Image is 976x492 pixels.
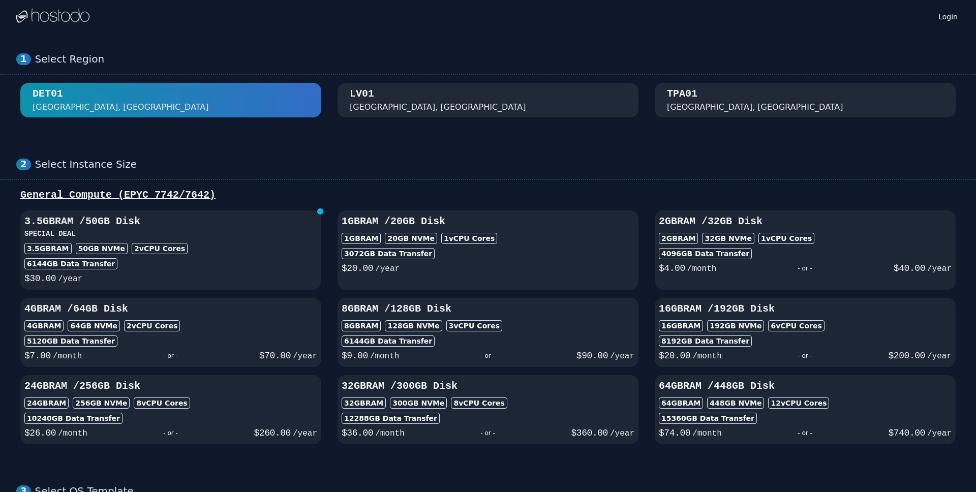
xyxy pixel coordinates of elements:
span: /year [927,264,952,273]
div: 12288 GB Data Transfer [342,413,440,424]
div: 3072 GB Data Transfer [342,248,435,259]
span: /year [293,352,317,361]
button: 64GBRAM /448GB Disk64GBRAM448GB NVMe12vCPU Cores15360GB Data Transfer$74.00/month- or -$740.00/year [655,375,956,444]
button: 1GBRAM /20GB Disk1GBRAM20GB NVMe1vCPU Cores3072GB Data Transfer$20.00/year [338,210,638,290]
button: 2GBRAM /32GB Disk2GBRAM32GB NVMe1vCPU Cores4096GB Data Transfer$4.00/month- or -$40.00/year [655,210,956,290]
div: 1 [16,53,31,65]
a: Login [936,10,960,22]
div: 192 GB NVMe [707,320,764,331]
span: $ 20.00 [342,263,373,273]
div: LV01 [350,87,374,101]
span: $ 70.00 [259,351,291,361]
span: /year [610,352,634,361]
span: /month [370,352,400,361]
div: 10240 GB Data Transfer [24,413,123,424]
div: 256 GB NVMe [73,397,130,409]
div: Select Instance Size [35,158,960,171]
span: $ 74.00 [659,428,690,438]
div: 300 GB NVMe [390,397,447,409]
div: - or - [716,261,893,275]
span: $ 30.00 [24,273,56,284]
div: 64GB RAM [659,397,703,409]
div: - or - [82,349,259,363]
button: DET01 [GEOGRAPHIC_DATA], [GEOGRAPHIC_DATA] [20,83,321,117]
span: /year [610,429,634,438]
span: $ 36.00 [342,428,373,438]
div: - or - [722,349,889,363]
div: 3 vCPU Cores [446,320,502,331]
div: [GEOGRAPHIC_DATA], [GEOGRAPHIC_DATA] [33,101,209,113]
h3: 16GB RAM / 192 GB Disk [659,302,952,316]
div: 8GB RAM [342,320,381,331]
div: 5120 GB Data Transfer [24,335,117,347]
div: 6 vCPU Cores [768,320,824,331]
div: 2 [16,159,31,170]
div: 4096 GB Data Transfer [659,248,752,259]
div: - or - [87,426,254,440]
div: 6144 GB Data Transfer [342,335,435,347]
div: 1 vCPU Cores [758,233,814,244]
div: 12 vCPU Cores [768,397,829,409]
span: $ 260.00 [254,428,291,438]
button: 24GBRAM /256GB Disk24GBRAM256GB NVMe8vCPU Cores10240GB Data Transfer$26.00/month- or -$260.00/year [20,375,321,444]
button: LV01 [GEOGRAPHIC_DATA], [GEOGRAPHIC_DATA] [338,83,638,117]
div: 4GB RAM [24,320,64,331]
h3: SPECIAL DEAL [24,229,317,239]
div: 2 vCPU Cores [132,243,188,254]
div: 8 vCPU Cores [451,397,507,409]
button: 8GBRAM /128GB Disk8GBRAM128GB NVMe3vCPU Cores6144GB Data Transfer$9.00/month- or -$90.00/year [338,298,638,367]
div: DET01 [33,87,63,101]
div: 16GB RAM [659,320,703,331]
div: 448 GB NVMe [707,397,764,409]
div: 6144 GB Data Transfer [24,258,117,269]
div: General Compute (EPYC 7742/7642) [16,188,960,202]
h3: 1GB RAM / 20 GB Disk [342,214,634,229]
div: 32 GB NVMe [702,233,754,244]
button: 16GBRAM /192GB Disk16GBRAM192GB NVMe6vCPU Cores8192GB Data Transfer$20.00/month- or -$200.00/year [655,298,956,367]
div: [GEOGRAPHIC_DATA], [GEOGRAPHIC_DATA] [667,101,843,113]
span: $ 200.00 [889,351,925,361]
div: 32GB RAM [342,397,386,409]
button: 4GBRAM /64GB Disk4GBRAM64GB NVMe2vCPU Cores5120GB Data Transfer$7.00/month- or -$70.00/year [20,298,321,367]
span: /month [53,352,82,361]
span: /month [687,264,717,273]
h3: 2GB RAM / 32 GB Disk [659,214,952,229]
div: - or - [722,426,889,440]
div: 50 GB NVMe [76,243,128,254]
div: 20 GB NVMe [385,233,437,244]
span: $ 40.00 [894,263,925,273]
span: $ 7.00 [24,351,51,361]
span: /year [375,264,400,273]
img: Logo [16,9,89,24]
h3: 32GB RAM / 300 GB Disk [342,379,634,393]
div: 24GB RAM [24,397,69,409]
h3: 3.5GB RAM / 50 GB Disk [24,214,317,229]
div: 1GB RAM [342,233,381,244]
div: 8 vCPU Cores [134,397,190,409]
span: $ 20.00 [659,351,690,361]
span: /year [927,429,952,438]
span: $ 360.00 [571,428,608,438]
span: $ 26.00 [24,428,56,438]
span: /year [293,429,317,438]
span: /month [692,352,722,361]
div: TPA01 [667,87,697,101]
button: 3.5GBRAM /50GB DiskSPECIAL DEAL3.5GBRAM50GB NVMe2vCPU Cores6144GB Data Transfer$30.00/year [20,210,321,290]
h3: 64GB RAM / 448 GB Disk [659,379,952,393]
span: $ 740.00 [889,428,925,438]
div: - or - [405,426,571,440]
div: 128 GB NVMe [385,320,442,331]
div: 15360 GB Data Transfer [659,413,757,424]
div: 64 GB NVMe [68,320,120,331]
span: $ 4.00 [659,263,685,273]
button: 32GBRAM /300GB Disk32GBRAM300GB NVMe8vCPU Cores12288GB Data Transfer$36.00/month- or -$360.00/year [338,375,638,444]
h3: 4GB RAM / 64 GB Disk [24,302,317,316]
div: 8192 GB Data Transfer [659,335,752,347]
span: /year [58,274,82,284]
div: 2 vCPU Cores [124,320,180,331]
h3: 8GB RAM / 128 GB Disk [342,302,634,316]
span: $ 9.00 [342,351,368,361]
div: Select Region [35,53,960,66]
div: - or - [399,349,576,363]
div: [GEOGRAPHIC_DATA], [GEOGRAPHIC_DATA] [350,101,526,113]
